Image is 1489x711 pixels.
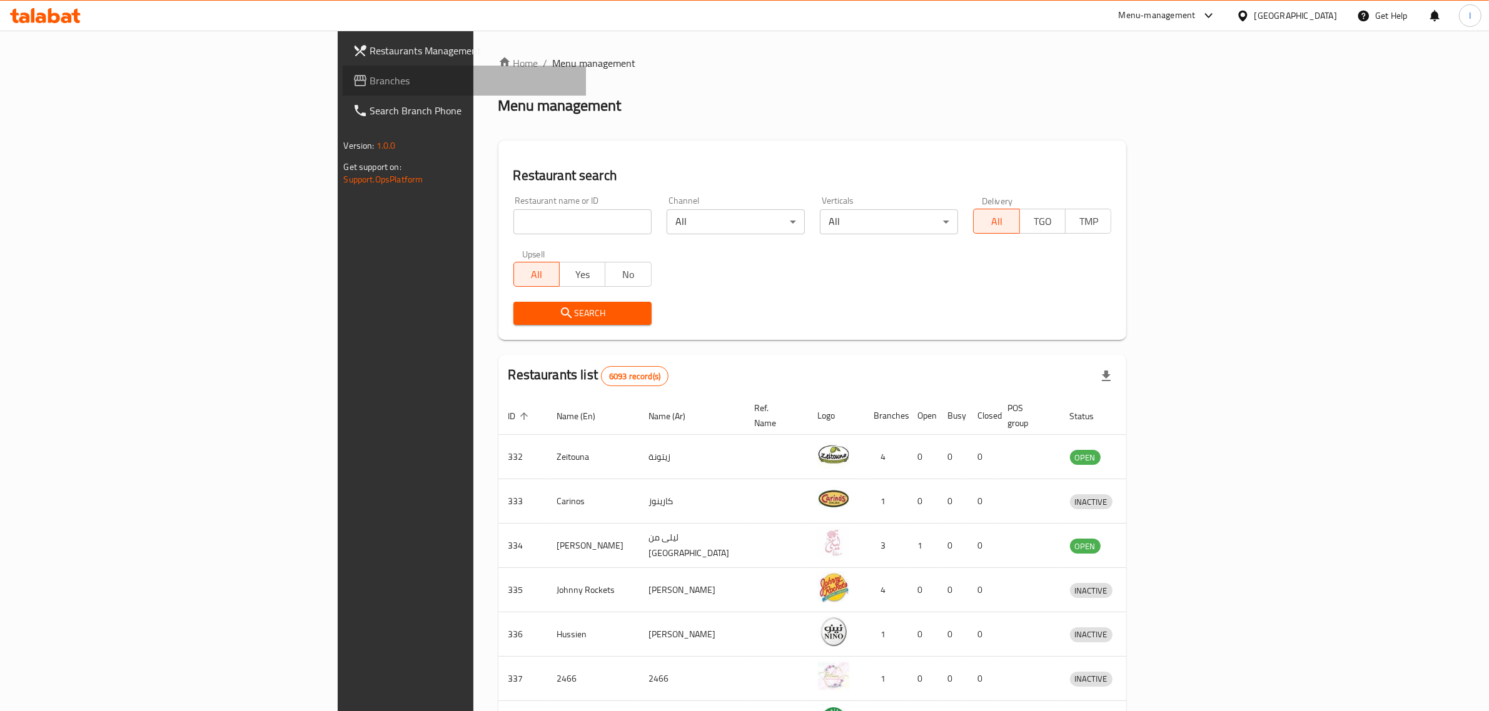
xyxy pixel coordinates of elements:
button: No [605,262,651,287]
span: Version: [344,137,375,154]
img: 2466 [818,660,849,692]
span: OPEN [1070,450,1101,465]
td: 0 [968,479,998,524]
div: INACTIVE [1070,627,1113,642]
img: Johnny Rockets [818,572,849,603]
img: Zeitouna [818,439,849,470]
span: Get support on: [344,159,401,175]
span: Search Branch Phone [370,103,577,118]
th: Logo [808,397,864,435]
div: Export file [1091,361,1121,391]
td: Carinos [547,479,639,524]
button: TMP [1065,209,1111,234]
a: Restaurants Management [343,36,587,66]
td: ليلى من [GEOGRAPHIC_DATA] [639,524,745,568]
span: TGO [1025,212,1061,231]
h2: Restaurant search [513,166,1112,185]
span: No [610,266,646,284]
a: Search Branch Phone [343,96,587,126]
span: Restaurants Management [370,43,577,58]
span: INACTIVE [1070,672,1113,686]
input: Search for restaurant name or ID.. [513,209,652,234]
td: 1 [908,524,938,568]
div: OPEN [1070,539,1101,554]
th: Busy [938,397,968,435]
label: Delivery [982,196,1013,205]
td: Zeitouna [547,435,639,479]
td: كارينوز [639,479,745,524]
td: 0 [938,612,968,657]
h2: Restaurants list [508,365,669,386]
span: Search [523,306,642,321]
td: 0 [968,524,998,568]
td: [PERSON_NAME] [639,612,745,657]
span: 1.0.0 [376,137,396,154]
td: 0 [938,657,968,701]
span: Status [1070,409,1111,424]
label: Upsell [522,249,545,258]
span: Branches [370,73,577,88]
td: Johnny Rockets [547,568,639,612]
td: 0 [938,524,968,568]
td: 0 [968,435,998,479]
div: Total records count [601,366,669,386]
div: INACTIVE [1070,672,1113,687]
img: Leila Min Lebnan [818,527,849,559]
span: Yes [565,266,600,284]
div: OPEN [1070,450,1101,465]
div: Menu-management [1119,8,1196,23]
td: Hussien [547,612,639,657]
h2: Menu management [498,96,622,116]
span: OPEN [1070,539,1101,554]
span: INACTIVE [1070,627,1113,642]
td: 4 [864,568,908,612]
td: 0 [908,612,938,657]
div: All [820,209,958,234]
td: 0 [908,435,938,479]
td: 0 [968,612,998,657]
td: 4 [864,435,908,479]
td: 0 [908,479,938,524]
button: All [513,262,560,287]
span: Menu management [553,56,636,71]
span: Name (Ar) [649,409,702,424]
td: 1 [864,479,908,524]
td: [PERSON_NAME] [547,524,639,568]
a: Support.OpsPlatform [344,171,423,187]
td: 0 [968,568,998,612]
th: Branches [864,397,908,435]
span: I [1469,9,1471,22]
span: All [519,266,555,284]
span: INACTIVE [1070,495,1113,509]
span: 6093 record(s) [602,370,668,382]
img: Carinos [818,483,849,514]
td: 1 [864,612,908,657]
td: 2466 [639,657,745,701]
td: 3 [864,524,908,568]
span: ID [508,409,532,424]
div: All [667,209,805,234]
span: All [979,212,1014,231]
button: TGO [1019,209,1066,234]
span: INACTIVE [1070,584,1113,598]
th: Open [908,397,938,435]
div: INACTIVE [1070,583,1113,598]
td: 2466 [547,657,639,701]
span: TMP [1071,212,1106,231]
span: Ref. Name [755,400,793,430]
td: 0 [968,657,998,701]
td: 0 [938,435,968,479]
td: 0 [938,568,968,612]
button: Search [513,302,652,325]
a: Branches [343,66,587,96]
th: Closed [968,397,998,435]
td: 0 [908,657,938,701]
div: [GEOGRAPHIC_DATA] [1254,9,1337,22]
span: Name (En) [557,409,612,424]
td: 0 [908,568,938,612]
td: زيتونة [639,435,745,479]
nav: breadcrumb [498,56,1127,71]
button: All [973,209,1019,234]
img: Hussien [818,616,849,647]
